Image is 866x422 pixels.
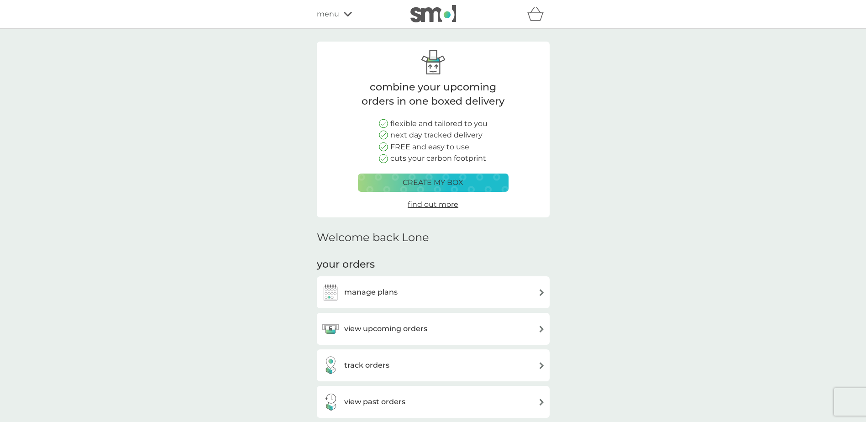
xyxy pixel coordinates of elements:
span: find out more [408,200,458,209]
p: FREE and easy to use [390,141,469,153]
p: cuts your carbon footprint [390,153,486,164]
h3: track orders [344,359,389,371]
h3: manage plans [344,286,398,298]
p: next day tracked delivery [390,129,483,141]
div: basket [527,5,550,23]
button: create my box [358,174,509,192]
p: create my box [403,177,463,189]
span: menu [317,8,339,20]
img: arrow right [538,289,545,296]
h3: view upcoming orders [344,323,427,335]
img: arrow right [538,399,545,406]
h3: view past orders [344,396,405,408]
img: arrow right [538,326,545,332]
img: smol [410,5,456,22]
h2: Welcome back Lone [317,231,429,244]
p: flexible and tailored to you [390,118,488,130]
a: find out more [408,199,458,211]
img: arrow right [538,362,545,369]
h3: your orders [317,258,375,272]
p: combine your upcoming orders in one boxed delivery [358,80,509,109]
